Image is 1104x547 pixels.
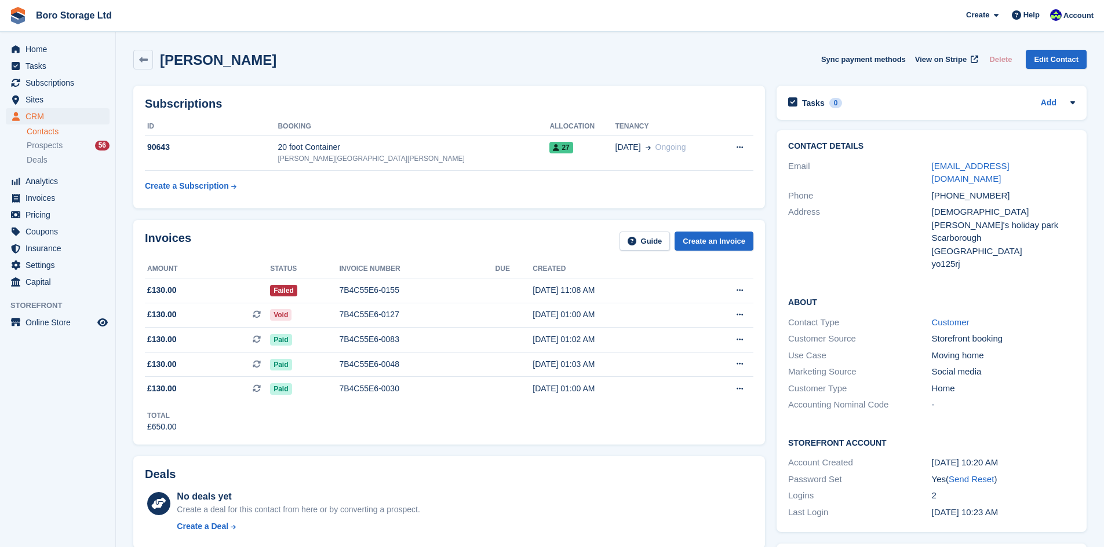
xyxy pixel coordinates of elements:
div: Create a Deal [177,520,228,533]
h2: Invoices [145,232,191,251]
div: Phone [788,189,931,203]
span: Deals [27,155,48,166]
a: Create a Subscription [145,175,236,197]
div: 56 [95,141,110,150]
span: [DATE] [615,141,641,153]
a: Create a Deal [177,520,420,533]
th: Allocation [549,118,615,136]
th: Amount [145,260,270,278]
div: £650.00 [147,421,177,433]
span: Tasks [25,58,95,74]
h2: Subscriptions [145,97,753,111]
div: Yes [932,473,1075,486]
h2: Contact Details [788,142,1075,151]
div: Address [788,205,931,271]
a: Deals [27,154,110,166]
a: menu [6,108,110,124]
th: Status [270,260,339,278]
span: CRM [25,108,95,124]
span: 27 [549,142,573,153]
a: menu [6,41,110,57]
div: Last Login [788,506,931,519]
a: menu [6,257,110,273]
h2: About [788,296,1075,307]
a: menu [6,223,110,240]
img: Tobie Hillier [1050,9,1062,21]
a: [EMAIL_ADDRESS][DOMAIN_NAME] [932,161,1010,184]
span: Create [966,9,989,21]
div: Logins [788,489,931,502]
div: Create a Subscription [145,180,229,192]
h2: Tasks [802,98,825,108]
div: Social media [932,365,1075,379]
th: Invoice number [339,260,495,278]
a: Contacts [27,126,110,137]
div: 7B4C55E6-0030 [339,383,495,395]
a: View on Stripe [910,50,981,69]
div: Storefront booking [932,332,1075,346]
h2: [PERSON_NAME] [160,52,276,68]
span: Insurance [25,240,95,256]
div: [DATE] 01:00 AM [533,383,691,395]
div: 7B4C55E6-0127 [339,309,495,321]
span: Analytics [25,173,95,189]
span: Pricing [25,207,95,223]
div: [DATE] 01:00 AM [533,309,691,321]
th: ID [145,118,278,136]
div: [DATE] 10:20 AM [932,456,1075,469]
a: menu [6,207,110,223]
span: Void [270,309,292,321]
div: 90643 [145,141,278,153]
span: Sites [25,91,95,108]
div: Password Set [788,473,931,486]
span: Storefront [10,300,115,311]
div: No deals yet [177,490,420,504]
span: Online Store [25,314,95,331]
div: Scarborough [932,232,1075,245]
div: [PERSON_NAME][GEOGRAPHIC_DATA][PERSON_NAME] [278,153,549,164]
span: £130.00 [147,358,177,370]
a: menu [6,173,110,189]
a: menu [6,75,110,91]
th: Booking [278,118,549,136]
div: 0 [829,98,843,108]
div: Use Case [788,349,931,362]
div: Contact Type [788,316,931,329]
div: Marketing Source [788,365,931,379]
span: Account [1063,10,1094,21]
a: menu [6,274,110,290]
div: 7B4C55E6-0048 [339,358,495,370]
div: - [932,398,1075,412]
div: Create a deal for this contact from here or by converting a prospect. [177,504,420,516]
span: £130.00 [147,309,177,321]
a: menu [6,190,110,206]
span: £130.00 [147,284,177,296]
div: Home [932,382,1075,395]
a: Customer [932,317,970,327]
button: Sync payment methods [821,50,906,69]
a: Prospects 56 [27,139,110,152]
th: Due [495,260,533,278]
div: Customer Source [788,332,931,346]
a: Add [1041,97,1056,110]
div: Accounting Nominal Code [788,398,931,412]
a: menu [6,58,110,74]
a: Send Reset [949,474,994,484]
h2: Deals [145,468,176,481]
time: 2025-06-13 09:23:35 UTC [932,507,999,517]
div: 20 foot Container [278,141,549,153]
a: Guide [620,232,671,251]
a: Boro Storage Ltd [31,6,116,25]
div: [DATE] 01:02 AM [533,333,691,346]
span: View on Stripe [915,54,967,65]
a: Edit Contact [1026,50,1087,69]
span: Paid [270,334,292,346]
span: £130.00 [147,333,177,346]
span: Coupons [25,223,95,240]
span: Subscriptions [25,75,95,91]
div: yo125rj [932,258,1075,271]
span: Help [1023,9,1040,21]
div: [DEMOGRAPHIC_DATA] [PERSON_NAME]'s holiday park [932,205,1075,232]
a: Preview store [96,315,110,329]
a: menu [6,91,110,108]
